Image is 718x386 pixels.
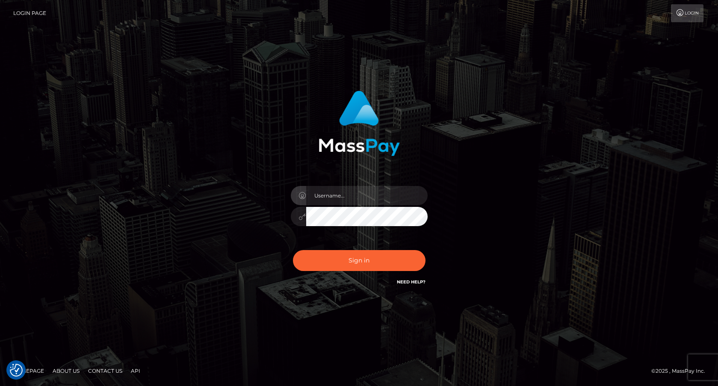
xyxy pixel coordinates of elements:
[319,91,400,156] img: MassPay Login
[10,364,23,377] img: Revisit consent button
[49,364,83,377] a: About Us
[10,364,23,377] button: Consent Preferences
[127,364,144,377] a: API
[13,4,46,22] a: Login Page
[293,250,425,271] button: Sign in
[671,4,703,22] a: Login
[651,366,712,376] div: © 2025 , MassPay Inc.
[85,364,126,377] a: Contact Us
[397,279,425,285] a: Need Help?
[9,364,47,377] a: Homepage
[306,186,428,205] input: Username...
